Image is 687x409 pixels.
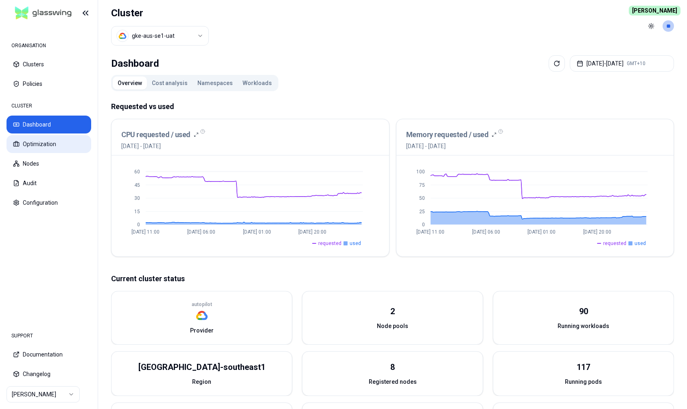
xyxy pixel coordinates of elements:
[238,77,277,90] button: Workloads
[134,209,140,214] tspan: 15
[7,194,91,212] button: Configuration
[634,240,646,247] span: used
[7,155,91,173] button: Nodes
[629,6,680,15] span: [PERSON_NAME]
[147,77,193,90] button: Cost analysis
[298,229,326,235] tspan: [DATE] 20:00
[577,361,590,373] div: 117
[132,32,175,40] div: gke-aus-se1-uat
[419,209,424,214] tspan: 25
[111,273,674,284] p: Current cluster status
[390,306,395,317] div: 2
[187,229,215,235] tspan: [DATE] 06:00
[7,365,91,383] button: Changelog
[190,326,214,335] span: Provider
[192,301,212,322] div: gcp
[7,37,91,54] div: ORGANISATION
[138,361,265,373] div: [GEOGRAPHIC_DATA]-southeast1
[192,378,211,386] span: Region
[111,7,209,20] h1: Cluster
[111,26,209,46] button: Select a value
[416,169,424,175] tspan: 100
[472,229,500,235] tspan: [DATE] 06:00
[406,129,489,140] h3: Memory requested / used
[7,116,91,133] button: Dashboard
[193,77,238,90] button: Namespaces
[134,169,140,175] tspan: 60
[558,322,609,330] span: Running workloads
[570,55,674,72] button: [DATE]-[DATE]GMT+10
[121,129,190,140] h3: CPU requested / used
[137,222,140,227] tspan: 0
[12,4,75,23] img: GlassWing
[527,229,556,235] tspan: [DATE] 01:00
[138,361,265,373] div: australia-southeast1
[118,32,127,40] img: gcp
[7,328,91,344] div: SUPPORT
[111,55,159,72] div: Dashboard
[7,346,91,363] button: Documentation
[7,98,91,114] div: CLUSTER
[583,229,611,235] tspan: [DATE] 20:00
[7,75,91,93] button: Policies
[196,309,208,322] img: gcp
[416,229,444,235] tspan: [DATE] 11:00
[7,55,91,73] button: Clusters
[350,240,361,247] span: used
[422,222,424,227] tspan: 0
[419,182,424,188] tspan: 75
[579,306,588,317] div: 90
[377,322,408,330] span: Node pools
[7,174,91,192] button: Audit
[134,182,140,188] tspan: 45
[113,77,147,90] button: Overview
[627,60,645,67] span: GMT+10
[390,361,395,373] div: 8
[565,378,602,386] span: Running pods
[192,301,212,308] p: autopilot
[318,240,341,247] span: requested
[243,229,271,235] tspan: [DATE] 01:00
[7,135,91,153] button: Optimization
[134,195,140,201] tspan: 30
[111,101,674,112] p: Requested vs used
[406,142,497,150] span: [DATE] - [DATE]
[131,229,160,235] tspan: [DATE] 11:00
[121,142,199,150] span: [DATE] - [DATE]
[419,195,424,201] tspan: 50
[603,240,626,247] span: requested
[369,378,417,386] span: Registered nodes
